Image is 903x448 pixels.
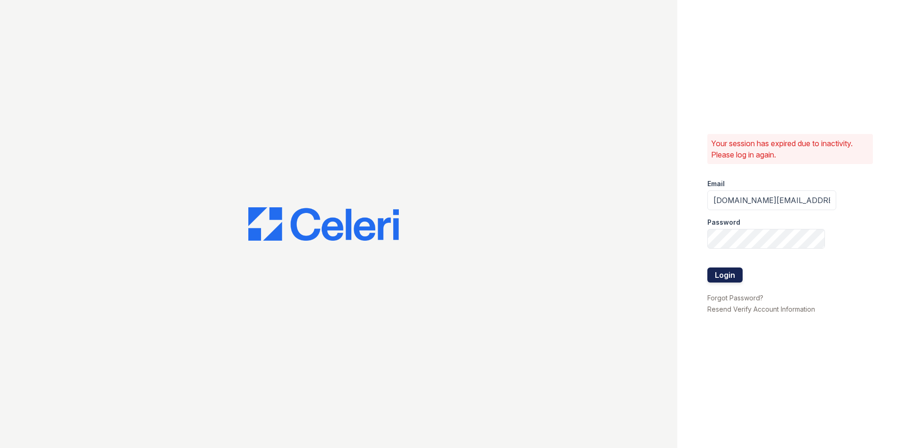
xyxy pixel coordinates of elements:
[707,305,815,313] a: Resend Verify Account Information
[248,207,399,241] img: CE_Logo_Blue-a8612792a0a2168367f1c8372b55b34899dd931a85d93a1a3d3e32e68fde9ad4.png
[711,138,869,160] p: Your session has expired due to inactivity. Please log in again.
[707,267,743,283] button: Login
[707,179,725,189] label: Email
[707,218,740,227] label: Password
[707,294,763,302] a: Forgot Password?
